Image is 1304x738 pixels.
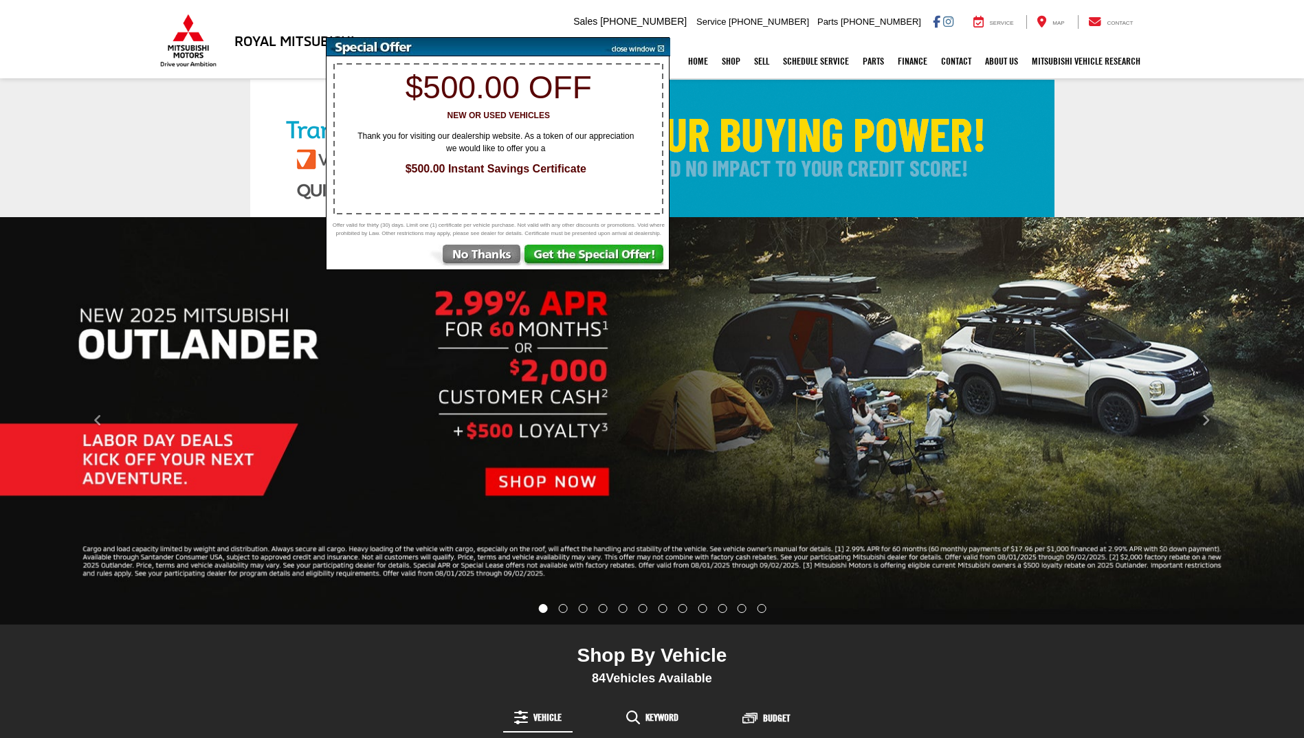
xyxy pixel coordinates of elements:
h1: $500.00 off [334,70,663,105]
a: Shop [715,44,747,78]
li: Go to slide number 6. [639,604,648,613]
a: Contact [1078,15,1144,29]
img: Check Your Buying Power [250,80,1054,217]
li: Go to slide number 4. [599,604,608,613]
img: Special Offer [327,38,601,56]
span: 84 [592,671,606,685]
div: Shop By Vehicle [414,644,891,671]
img: close window [601,38,670,56]
a: Sell [747,44,776,78]
span: [PHONE_NUMBER] [729,16,809,27]
li: Go to slide number 8. [678,604,687,613]
img: Mitsubishi [157,14,219,67]
li: Go to slide number 12. [758,604,766,613]
li: Go to slide number 5. [619,604,628,613]
span: Sales [573,16,597,27]
li: Go to slide number 11. [738,604,747,613]
h3: New or Used Vehicles [334,111,663,120]
span: Budget [763,713,790,723]
button: Click to view next picture. [1108,245,1304,597]
span: Service [990,20,1014,26]
a: Map [1026,15,1074,29]
span: [PHONE_NUMBER] [841,16,921,27]
a: Mitsubishi Vehicle Research [1025,44,1147,78]
div: Vehicles Available [414,671,891,686]
span: Service [696,16,726,27]
li: Go to slide number 2. [559,604,568,613]
a: Home [681,44,715,78]
span: $500.00 Instant Savings Certificate [341,161,650,177]
li: Go to slide number 1. [538,604,547,613]
span: Thank you for visiting our dealership website. As a token of our appreciation we would like to of... [348,131,643,154]
li: Go to slide number 10. [718,604,727,613]
a: Finance [891,44,934,78]
li: Go to slide number 9. [698,604,707,613]
span: Parts [817,16,838,27]
a: Parts: Opens in a new tab [856,44,891,78]
a: Contact [934,44,978,78]
a: Facebook: Click to visit our Facebook page [933,16,940,27]
span: Vehicle [533,713,562,722]
h3: Royal Mitsubishi [234,33,355,48]
li: Go to slide number 7. [658,604,667,613]
li: Go to slide number 3. [579,604,588,613]
a: About Us [978,44,1025,78]
span: [PHONE_NUMBER] [600,16,687,27]
img: No Thanks, Continue to Website [428,245,523,269]
img: Get the Special Offer [523,245,669,269]
a: Schedule Service: Opens in a new tab [776,44,856,78]
span: Keyword [645,713,678,722]
a: Service [963,15,1024,29]
span: Offer valid for thirty (30) days. Limit one (1) certificate per vehicle purchase. Not valid with ... [330,221,667,238]
a: Instagram: Click to visit our Instagram page [943,16,953,27]
span: Contact [1107,20,1133,26]
span: Map [1052,20,1064,26]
